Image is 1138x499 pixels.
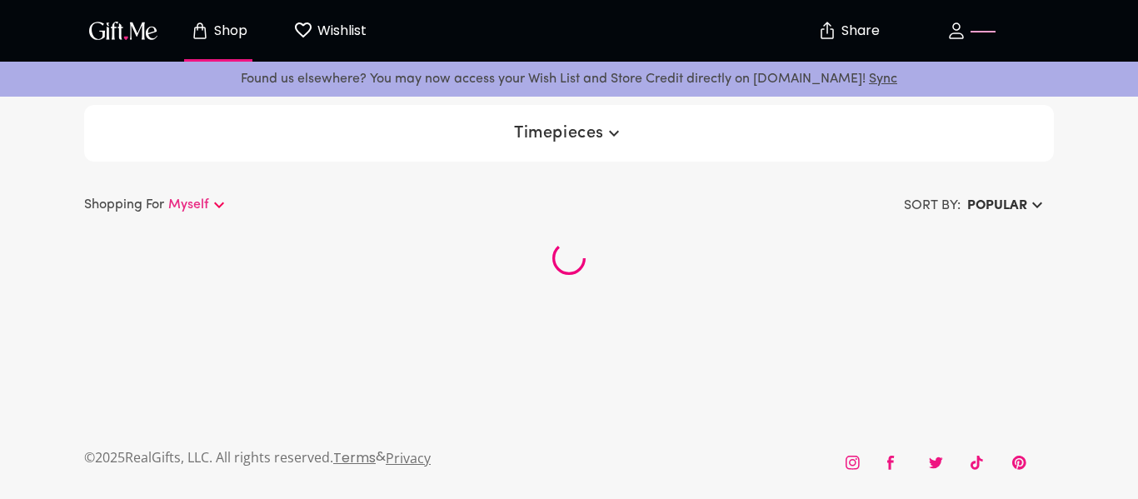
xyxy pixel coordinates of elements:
h6: Popular [967,196,1027,216]
p: Found us elsewhere? You may now access your Wish List and Store Credit directly on [DOMAIN_NAME]! [13,68,1125,90]
h6: SORT BY: [904,196,961,216]
p: Wishlist [313,20,367,42]
button: GiftMe Logo [84,21,162,41]
button: Popular [961,191,1054,221]
a: Terms [333,448,376,467]
img: secure [817,21,837,41]
p: Myself [168,195,209,215]
button: Store page [172,4,264,57]
button: Share [819,2,877,60]
span: Timepieces [514,123,624,143]
button: Wishlist page [284,4,376,57]
p: & [376,447,386,482]
a: Privacy [386,449,431,467]
p: Shop [210,24,247,38]
img: GiftMe Logo [86,18,161,42]
p: Shopping For [84,195,164,215]
p: © 2025 RealGifts, LLC. All rights reserved. [84,447,333,468]
a: Sync [869,72,897,86]
p: Share [837,24,880,38]
button: Timepieces [507,118,631,148]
